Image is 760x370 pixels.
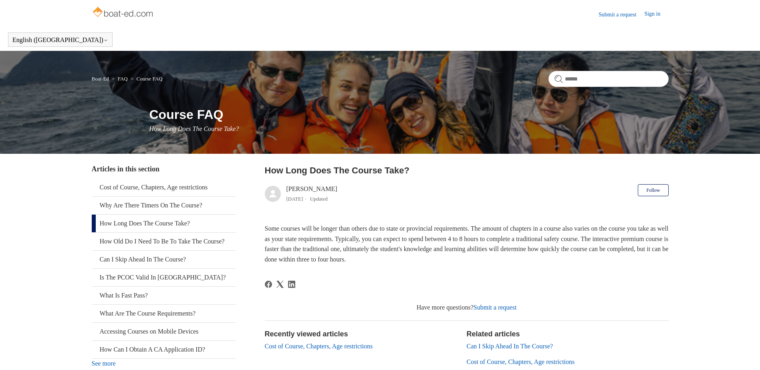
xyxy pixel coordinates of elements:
[92,251,236,268] a: Can I Skip Ahead In The Course?
[599,10,644,19] a: Submit a request
[708,343,754,364] div: Chat Support
[110,76,129,82] li: FAQ
[310,196,328,202] li: Updated
[92,305,236,322] a: What Are The Course Requirements?
[474,304,517,311] a: Submit a request
[265,223,669,264] p: Some courses will be longer than others due to state or provincial requirements. The amount of ch...
[149,105,669,124] h1: Course FAQ
[467,343,553,350] a: Can I Skip Ahead In The Course?
[286,196,303,202] time: 03/21/2024, 11:28
[92,76,111,82] li: Boat-Ed
[92,165,159,173] span: Articles in this section
[288,281,295,288] svg: Share this page on LinkedIn
[12,36,108,44] button: English ([GEOGRAPHIC_DATA])
[467,329,669,340] h2: Related articles
[92,233,236,250] a: How Old Do I Need To Be To Take The Course?
[265,329,459,340] h2: Recently viewed articles
[118,76,128,82] a: FAQ
[92,287,236,304] a: What Is Fast Pass?
[92,215,236,232] a: How Long Does The Course Take?
[288,281,295,288] a: LinkedIn
[276,281,284,288] svg: Share this page on X Corp
[92,197,236,214] a: Why Are There Timers On The Course?
[149,125,239,132] span: How Long Does The Course Take?
[92,5,155,21] img: Boat-Ed Help Center home page
[92,179,236,196] a: Cost of Course, Chapters, Age restrictions
[92,341,236,358] a: How Can I Obtain A CA Application ID?
[638,184,668,196] button: Follow Article
[265,164,669,177] h2: How Long Does The Course Take?
[129,76,163,82] li: Course FAQ
[644,10,668,19] a: Sign in
[92,323,236,340] a: Accessing Courses on Mobile Devices
[265,281,272,288] svg: Share this page on Facebook
[265,343,373,350] a: Cost of Course, Chapters, Age restrictions
[92,360,116,367] a: See more
[467,358,575,365] a: Cost of Course, Chapters, Age restrictions
[276,281,284,288] a: X Corp
[92,269,236,286] a: Is The PCOC Valid In [GEOGRAPHIC_DATA]?
[265,303,669,312] div: Have more questions?
[92,76,109,82] a: Boat-Ed
[265,281,272,288] a: Facebook
[137,76,163,82] a: Course FAQ
[286,184,337,203] div: [PERSON_NAME]
[548,71,669,87] input: Search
